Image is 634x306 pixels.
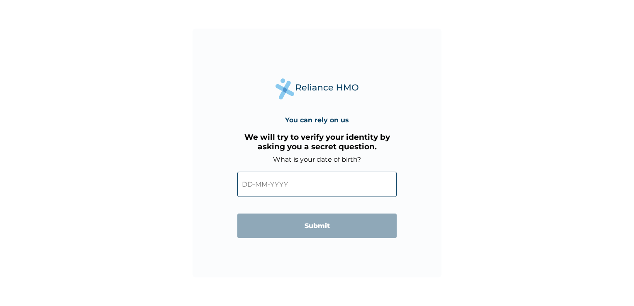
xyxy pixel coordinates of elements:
[237,132,397,151] h3: We will try to verify your identity by asking you a secret question.
[285,116,349,124] h4: You can rely on us
[237,172,397,197] input: DD-MM-YYYY
[237,214,397,238] input: Submit
[276,78,358,100] img: Reliance Health's Logo
[273,155,361,163] label: What is your date of birth?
